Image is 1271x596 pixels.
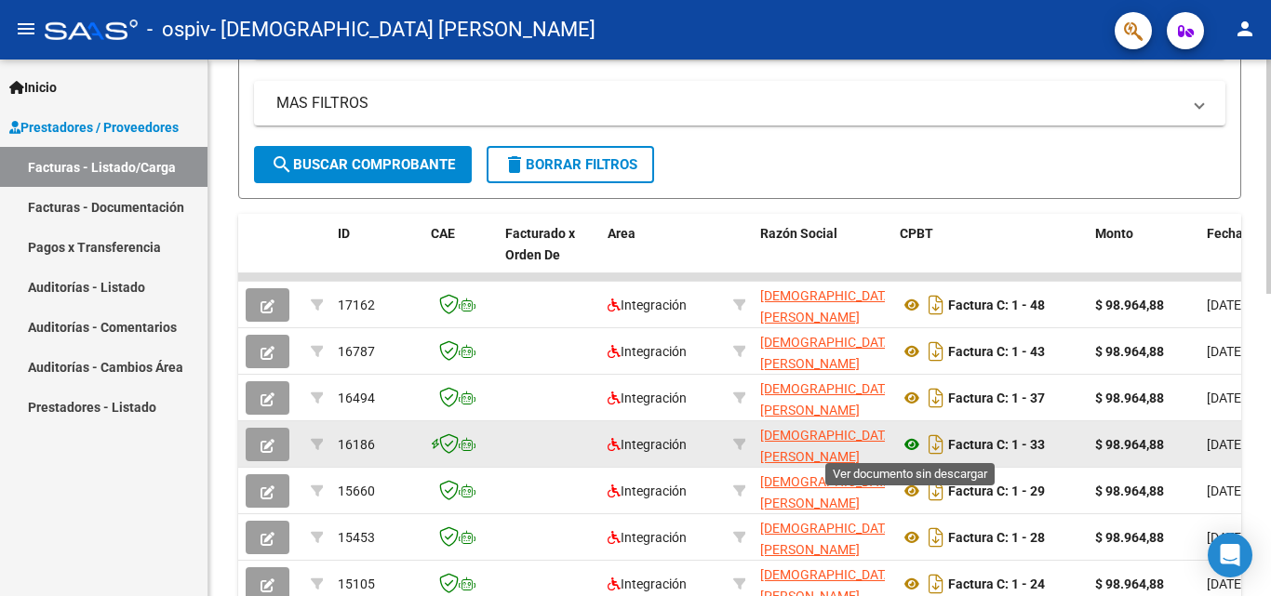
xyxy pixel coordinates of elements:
[210,9,595,50] span: - [DEMOGRAPHIC_DATA] [PERSON_NAME]
[948,344,1045,359] strong: Factura C: 1 - 43
[760,288,896,324] span: [DEMOGRAPHIC_DATA] [PERSON_NAME]
[948,576,1045,591] strong: Factura C: 1 - 24
[760,521,896,557] span: [DEMOGRAPHIC_DATA] [PERSON_NAME]
[1207,437,1245,452] span: [DATE]
[948,483,1045,498] strong: Factura C: 1 - 29
[608,298,687,312] span: Integración
[505,226,575,262] span: Facturado x Orden De
[760,518,885,557] div: 27224759571
[338,576,375,591] span: 15105
[487,146,654,183] button: Borrar Filtros
[338,298,375,312] span: 17162
[608,483,687,498] span: Integración
[338,483,375,498] span: 15660
[760,428,896,464] span: [DEMOGRAPHIC_DATA] [PERSON_NAME]
[423,214,498,296] datatable-header-cell: CAE
[608,344,687,359] span: Integración
[924,430,948,459] i: Descargar documento
[338,437,375,452] span: 16186
[600,214,726,296] datatable-header-cell: Area
[503,156,637,173] span: Borrar Filtros
[498,214,600,296] datatable-header-cell: Facturado x Orden De
[1234,18,1256,40] mat-icon: person
[760,474,896,510] span: [DEMOGRAPHIC_DATA] [PERSON_NAME]
[1095,391,1164,405] strong: $ 98.964,88
[9,117,179,138] span: Prestadores / Proveedores
[276,93,1181,113] mat-panel-title: MAS FILTROS
[1207,483,1245,498] span: [DATE]
[760,226,837,241] span: Razón Social
[1207,530,1245,545] span: [DATE]
[608,437,687,452] span: Integración
[760,332,885,371] div: 27224759571
[1095,226,1133,241] span: Monto
[254,146,472,183] button: Buscar Comprobante
[338,391,375,405] span: 16494
[1207,344,1245,359] span: [DATE]
[503,153,526,176] mat-icon: delete
[1095,483,1164,498] strong: $ 98.964,88
[608,391,687,405] span: Integración
[608,530,687,545] span: Integración
[924,523,948,552] i: Descargar documento
[760,335,896,371] span: [DEMOGRAPHIC_DATA] [PERSON_NAME]
[1208,533,1252,577] div: Open Intercom Messenger
[1095,344,1164,359] strong: $ 98.964,88
[271,153,293,176] mat-icon: search
[1207,391,1245,405] span: [DATE]
[924,383,948,413] i: Descargar documento
[760,425,885,464] div: 27224759571
[948,391,1045,405] strong: Factura C: 1 - 37
[9,77,57,98] span: Inicio
[1088,214,1199,296] datatable-header-cell: Monto
[948,530,1045,545] strong: Factura C: 1 - 28
[338,530,375,545] span: 15453
[760,381,896,417] span: [DEMOGRAPHIC_DATA] [PERSON_NAME]
[1095,576,1164,591] strong: $ 98.964,88
[338,344,375,359] span: 16787
[892,214,1088,296] datatable-header-cell: CPBT
[1207,576,1245,591] span: [DATE]
[1095,437,1164,452] strong: $ 98.964,88
[147,9,210,50] span: - ospiv
[608,226,635,241] span: Area
[924,290,948,320] i: Descargar documento
[1095,530,1164,545] strong: $ 98.964,88
[330,214,423,296] datatable-header-cell: ID
[924,337,948,366] i: Descargar documento
[1207,298,1245,312] span: [DATE]
[924,476,948,506] i: Descargar documento
[15,18,37,40] mat-icon: menu
[760,471,885,510] div: 27224759571
[431,226,455,241] span: CAE
[338,226,350,241] span: ID
[1095,298,1164,312] strong: $ 98.964,88
[948,437,1045,452] strong: Factura C: 1 - 33
[948,298,1045,312] strong: Factura C: 1 - 48
[753,214,892,296] datatable-header-cell: Razón Social
[760,285,885,324] div: 27224759571
[760,378,885,417] div: 27224759571
[608,576,687,591] span: Integración
[271,156,455,173] span: Buscar Comprobante
[254,81,1225,126] mat-expansion-panel-header: MAS FILTROS
[900,226,933,241] span: CPBT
